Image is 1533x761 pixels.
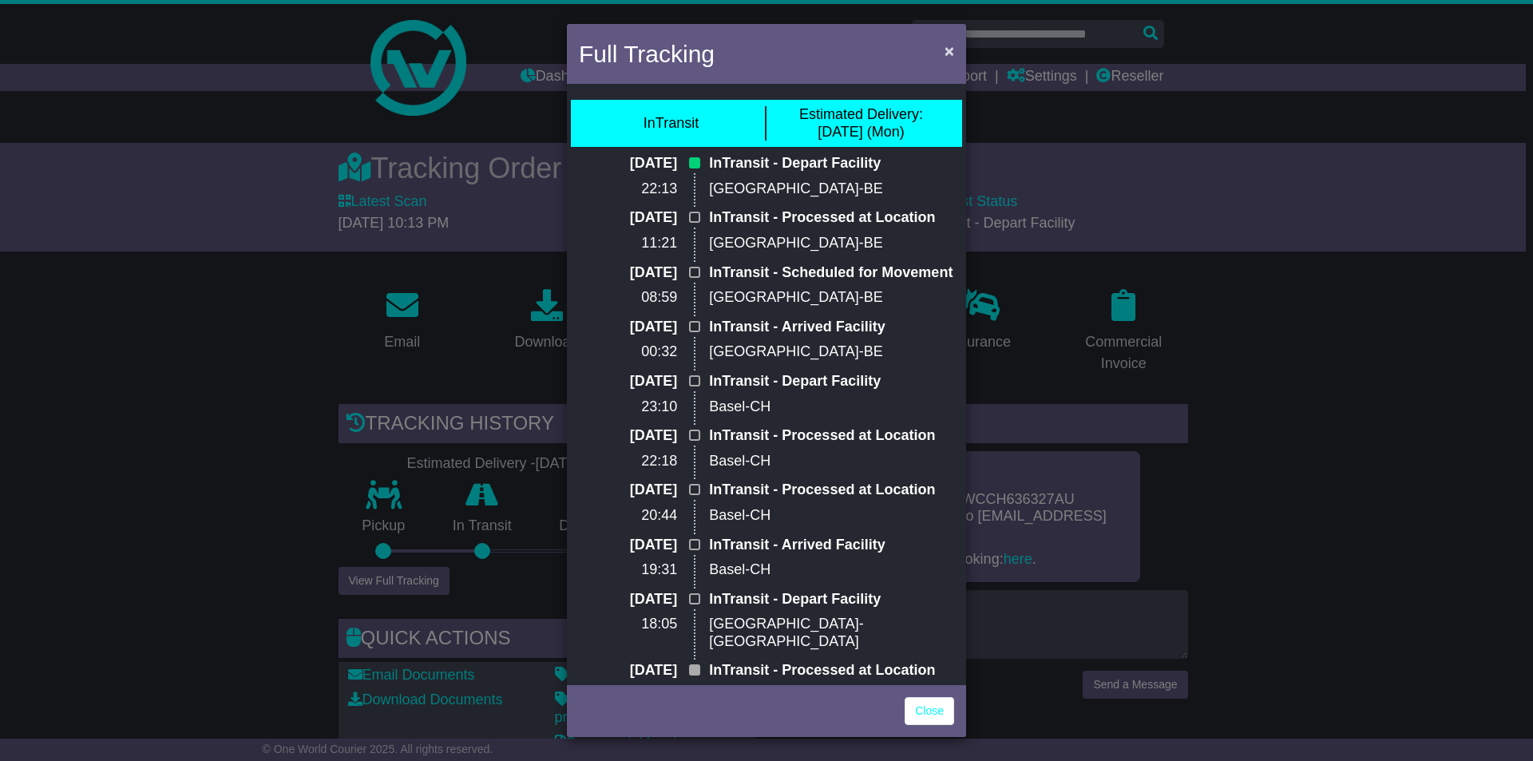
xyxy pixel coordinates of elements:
[799,106,923,122] span: Estimated Delivery:
[579,343,677,361] p: 00:32
[579,616,677,633] p: 18:05
[709,319,954,336] p: InTransit - Arrived Facility
[579,662,677,680] p: [DATE]
[709,507,954,525] p: Basel-CH
[579,180,677,198] p: 22:13
[579,155,677,172] p: [DATE]
[579,209,677,227] p: [DATE]
[709,373,954,390] p: InTransit - Depart Facility
[579,235,677,252] p: 11:21
[579,427,677,445] p: [DATE]
[709,482,954,499] p: InTransit - Processed at Location
[579,561,677,579] p: 19:31
[937,34,962,67] button: Close
[709,264,954,282] p: InTransit - Scheduled for Movement
[709,235,954,252] p: [GEOGRAPHIC_DATA]-BE
[579,453,677,470] p: 22:18
[799,106,923,141] div: [DATE] (Mon)
[709,343,954,361] p: [GEOGRAPHIC_DATA]-BE
[945,42,954,60] span: ×
[579,482,677,499] p: [DATE]
[579,591,677,608] p: [DATE]
[579,264,677,282] p: [DATE]
[709,209,954,227] p: InTransit - Processed at Location
[709,398,954,416] p: Basel-CH
[579,398,677,416] p: 23:10
[579,507,677,525] p: 20:44
[579,537,677,554] p: [DATE]
[579,289,677,307] p: 08:59
[709,561,954,579] p: Basel-CH
[579,373,677,390] p: [DATE]
[579,36,715,72] h4: Full Tracking
[579,319,677,336] p: [DATE]
[709,453,954,470] p: Basel-CH
[709,155,954,172] p: InTransit - Depart Facility
[709,662,954,680] p: InTransit - Processed at Location
[709,591,954,608] p: InTransit - Depart Facility
[905,697,954,725] a: Close
[709,537,954,554] p: InTransit - Arrived Facility
[709,616,954,650] p: [GEOGRAPHIC_DATA]-[GEOGRAPHIC_DATA]
[709,289,954,307] p: [GEOGRAPHIC_DATA]-BE
[709,427,954,445] p: InTransit - Processed at Location
[709,180,954,198] p: [GEOGRAPHIC_DATA]-BE
[644,115,699,133] div: InTransit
